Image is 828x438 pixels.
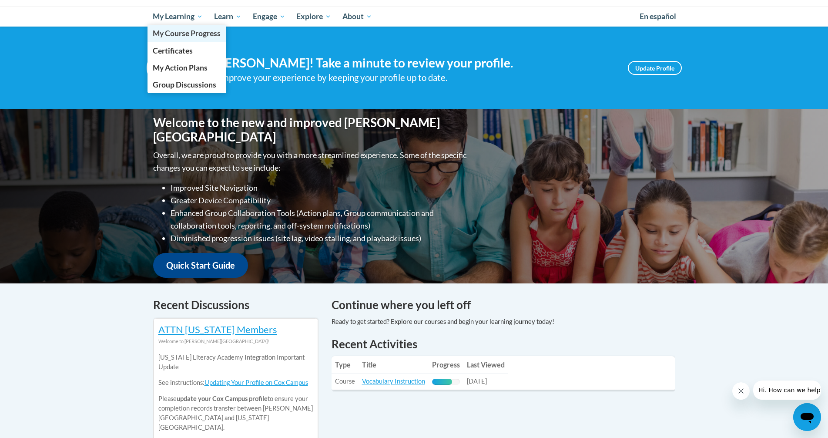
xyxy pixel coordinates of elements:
a: Update Profile [628,61,682,75]
li: Greater Device Compatibility [171,194,469,207]
a: About [337,7,378,27]
li: Improved Site Navigation [171,182,469,194]
a: My Action Plans [147,59,227,76]
a: Learn [208,7,247,27]
h1: Recent Activities [332,336,675,352]
a: My Learning [147,7,209,27]
h4: Hi [PERSON_NAME]! Take a minute to review your profile. [199,56,615,71]
span: Explore [296,11,331,22]
th: Title [359,356,429,374]
span: About [342,11,372,22]
span: My Action Plans [153,63,208,72]
span: Certificates [153,46,193,55]
a: My Course Progress [147,25,227,42]
iframe: Button to launch messaging window [793,403,821,431]
a: Group Discussions [147,76,227,93]
span: En español [640,12,676,21]
h4: Continue where you left off [332,296,675,313]
img: Profile Image [147,48,186,88]
a: Engage [247,7,291,27]
span: [DATE] [467,377,487,385]
a: Explore [291,7,337,27]
p: [US_STATE] Literacy Academy Integration Important Update [158,353,313,372]
h4: Recent Discussions [153,296,318,313]
div: Main menu [140,7,688,27]
b: update your Cox Campus profile [177,395,268,402]
span: Learn [214,11,241,22]
span: Engage [253,11,285,22]
a: Certificates [147,42,227,59]
iframe: Message from company [753,381,821,400]
span: My Course Progress [153,29,221,38]
div: Progress, % [432,379,453,385]
th: Type [332,356,359,374]
h1: Welcome to the new and improved [PERSON_NAME][GEOGRAPHIC_DATA] [153,115,469,145]
p: Overall, we are proud to provide you with a more streamlined experience. Some of the specific cha... [153,149,469,174]
th: Progress [429,356,463,374]
a: ATTN [US_STATE] Members [158,323,277,335]
a: Vocabulary Instruction [362,377,425,385]
span: Course [335,377,355,385]
div: Help improve your experience by keeping your profile up to date. [199,71,615,85]
li: Enhanced Group Collaboration Tools (Action plans, Group communication and collaboration tools, re... [171,207,469,232]
a: Quick Start Guide [153,253,248,278]
a: En español [634,7,682,26]
span: My Learning [153,11,203,22]
div: Welcome to [PERSON_NAME][GEOGRAPHIC_DATA]! [158,337,313,346]
span: Group Discussions [153,80,216,89]
li: Diminished progression issues (site lag, video stalling, and playback issues) [171,232,469,245]
span: Hi. How can we help? [5,6,70,13]
a: Updating Your Profile on Cox Campus [204,379,308,386]
th: Last Viewed [463,356,508,374]
iframe: Close message [732,382,750,400]
p: See instructions: [158,378,313,387]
